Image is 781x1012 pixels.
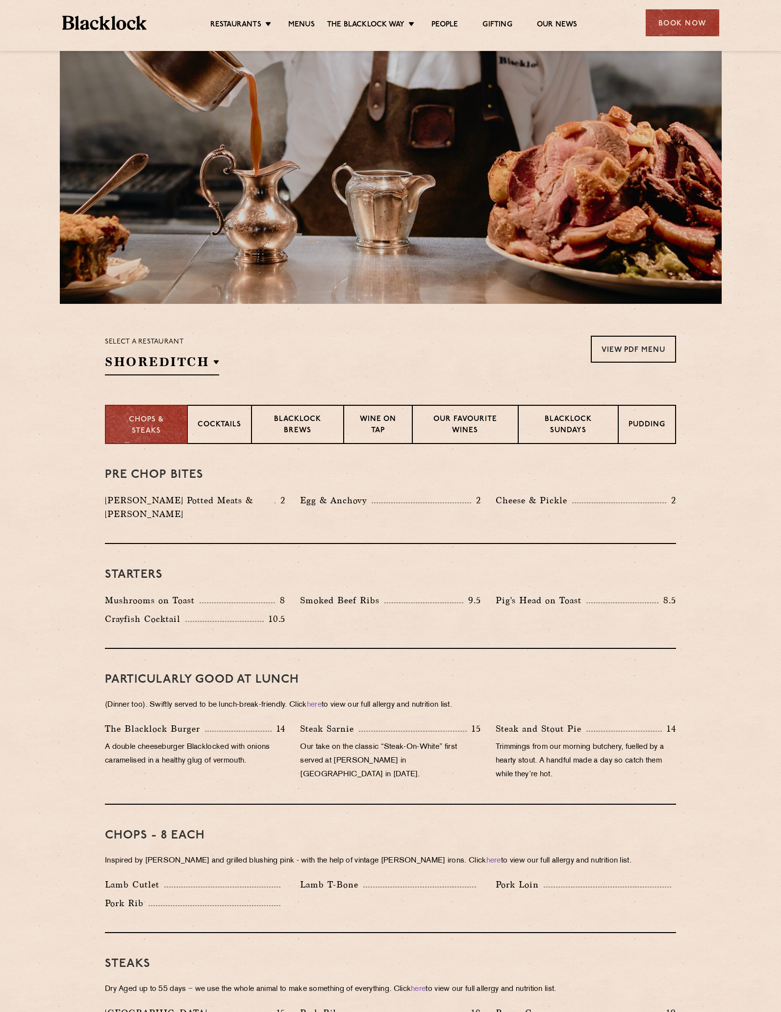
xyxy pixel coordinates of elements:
[307,701,322,709] a: here
[198,420,241,432] p: Cocktails
[272,722,286,735] p: 14
[105,722,205,736] p: The Blacklock Burger
[105,878,164,891] p: Lamb Cutlet
[646,9,719,36] div: Book Now
[105,568,676,581] h3: Starters
[105,854,676,868] p: Inspired by [PERSON_NAME] and grilled blushing pink - with the help of vintage [PERSON_NAME] iron...
[276,494,285,507] p: 2
[529,414,608,437] p: Blacklock Sundays
[300,722,359,736] p: Steak Sarnie
[105,593,200,607] p: Mushrooms on Toast
[496,593,586,607] p: Pig's Head on Toast
[275,594,285,607] p: 8
[300,878,363,891] p: Lamb T-Bone
[662,722,676,735] p: 14
[666,494,676,507] p: 2
[105,336,219,348] p: Select a restaurant
[262,414,333,437] p: Blacklock Brews
[300,494,372,507] p: Egg & Anchovy
[116,415,177,437] p: Chops & Steaks
[482,20,512,31] a: Gifting
[496,494,572,507] p: Cheese & Pickle
[210,20,261,31] a: Restaurants
[327,20,404,31] a: The Blacklock Way
[264,613,285,625] p: 10.5
[105,469,676,481] h3: Pre Chop Bites
[105,958,676,970] h3: Steaks
[537,20,578,31] a: Our News
[411,986,426,993] a: here
[354,414,402,437] p: Wine on Tap
[431,20,458,31] a: People
[423,414,507,437] p: Our favourite wines
[105,673,676,686] h3: PARTICULARLY GOOD AT LUNCH
[300,593,384,607] p: Smoked Beef Ribs
[591,336,676,363] a: View PDF Menu
[496,722,586,736] p: Steak and Stout Pie
[463,594,481,607] p: 9.5
[629,420,665,432] p: Pudding
[471,494,481,507] p: 2
[467,722,481,735] p: 15
[105,740,285,768] p: A double cheeseburger Blacklocked with onions caramelised in a healthy glug of vermouth.
[105,494,275,521] p: [PERSON_NAME] Potted Meats & [PERSON_NAME]
[105,983,676,996] p: Dry Aged up to 55 days − we use the whole animal to make something of everything. Click to view o...
[496,740,676,782] p: Trimmings from our morning butchery, fuelled by a hearty stout. A handful made a day so catch the...
[105,612,185,626] p: Crayfish Cocktail
[62,16,147,30] img: BL_Textured_Logo-footer-cropped.svg
[105,829,676,842] h3: Chops - 8 each
[486,857,501,864] a: here
[105,698,676,712] p: (Dinner too). Swiftly served to be lunch-break-friendly. Click to view our full allergy and nutri...
[496,878,544,891] p: Pork Loin
[105,896,149,910] p: Pork Rib
[658,594,676,607] p: 8.5
[288,20,315,31] a: Menus
[105,353,219,375] h2: Shoreditch
[300,740,480,782] p: Our take on the classic “Steak-On-White” first served at [PERSON_NAME] in [GEOGRAPHIC_DATA] in [D...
